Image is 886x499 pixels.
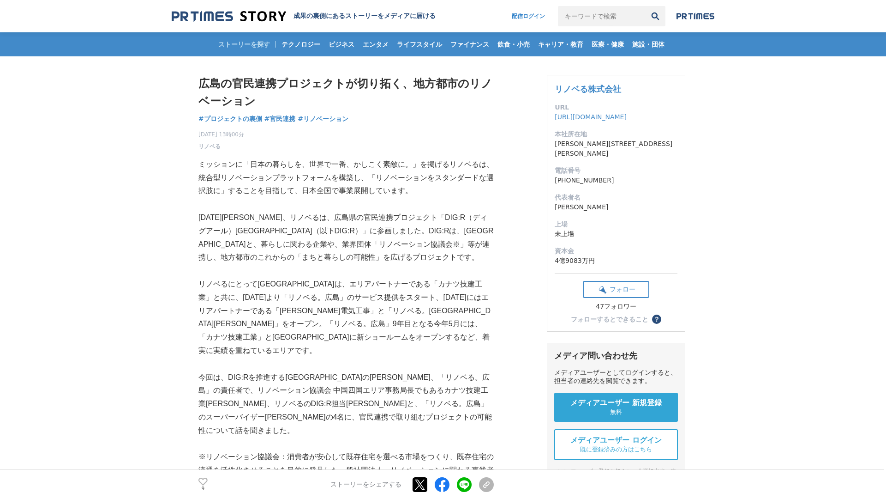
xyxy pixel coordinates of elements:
dt: 電話番号 [555,166,677,176]
dd: 未上場 [555,229,677,239]
dd: [PERSON_NAME] [555,202,677,212]
span: ビジネス [325,40,358,49]
a: キャリア・教育 [534,32,587,56]
a: ファイナンス [447,32,493,56]
h1: 広島の官民連携プロジェクトが切り拓く、地方都市のリノベーション [198,75,494,110]
dt: 資本金 [555,246,677,256]
button: フォロー [583,281,649,298]
p: ※リノベーション協議会：消費者が安心して既存住宅を選べる市場をつくり、既存住宅の流通を活性化させることを目的に発足した一般社団法人。リノベーションに関わる事業者737社（カナツ技建工業とリノベる... [198,450,494,490]
span: ？ [653,316,660,323]
p: ストーリーをシェアする [330,481,401,489]
dt: 上場 [555,219,677,229]
span: #官民連携 [264,115,296,123]
div: メディアユーザーとしてログインすると、担当者の連絡先を閲覧できます。 [554,369,678,385]
p: 9 [198,487,208,491]
span: 飲食・小売 [494,40,533,49]
a: #プロジェクトの裏側 [198,114,262,124]
a: 成果の裏側にあるストーリーをメディアに届ける 成果の裏側にあるストーリーをメディアに届ける [172,10,436,23]
h2: 成果の裏側にあるストーリーをメディアに届ける [293,12,436,20]
span: メディアユーザー ログイン [570,436,662,445]
p: リノベるにとって[GEOGRAPHIC_DATA]は、エリアパートナーである「カナツ技建工業」と共に、[DATE]より「リノベる。広島」のサービス提供をスタート、[DATE]にはエリアパートナー... [198,278,494,358]
a: リノベる株式会社 [555,84,621,94]
span: エンタメ [359,40,392,49]
a: 飲食・小売 [494,32,533,56]
span: キャリア・教育 [534,40,587,49]
a: 配信ログイン [503,6,554,26]
span: 施設・団体 [629,40,668,49]
button: 検索 [645,6,665,26]
span: 医療・健康 [588,40,628,49]
a: ライフスタイル [393,32,446,56]
div: 47フォロワー [583,303,649,311]
dt: URL [555,103,677,112]
span: テクノロジー [278,40,324,49]
span: #プロジェクトの裏側 [198,115,262,123]
dd: [PHONE_NUMBER] [555,176,677,185]
p: [DATE][PERSON_NAME]、リノベるは、広島県の官民連携プロジェクト「DIG:R（ディグアール）[GEOGRAPHIC_DATA]（以下DIG:R）」に参画しました。DIG:Rは、[... [198,211,494,264]
a: メディアユーザー 新規登録 無料 [554,393,678,422]
button: ？ [652,315,661,324]
span: [DATE] 13時00分 [198,130,244,139]
a: エンタメ [359,32,392,56]
span: #リノベーション [298,115,348,123]
a: 施設・団体 [629,32,668,56]
p: ミッションに「日本の暮らしを、世界で一番、かしこく素敵に。」を掲げるリノベるは、統合型リノベーションプラットフォームを構築し、「リノベーションをスタンダードな選択肢に」することを目指して、日本全... [198,158,494,198]
a: メディアユーザー ログイン 既に登録済みの方はこちら [554,429,678,460]
a: テクノロジー [278,32,324,56]
a: #官民連携 [264,114,296,124]
span: 無料 [610,408,622,416]
img: 成果の裏側にあるストーリーをメディアに届ける [172,10,286,23]
a: リノベる [198,142,221,151]
dd: 4億9083万円 [555,256,677,266]
a: 医療・健康 [588,32,628,56]
input: キーワードで検索 [558,6,645,26]
span: ファイナンス [447,40,493,49]
span: 既に登録済みの方はこちら [580,445,652,454]
dt: 本社所在地 [555,129,677,139]
a: [URL][DOMAIN_NAME] [555,113,627,121]
a: ビジネス [325,32,358,56]
p: 今回は、DIG:Rを推進する[GEOGRAPHIC_DATA]の[PERSON_NAME]、「リノベる。広島」の責任者で、リノベーション協議会 中国四国エリア事務局長でもあるカナツ技建工業[PE... [198,371,494,438]
span: ライフスタイル [393,40,446,49]
dd: [PERSON_NAME][STREET_ADDRESS][PERSON_NAME] [555,139,677,158]
div: メディア問い合わせ先 [554,350,678,361]
span: メディアユーザー 新規登録 [570,398,662,408]
a: #リノベーション [298,114,348,124]
dt: 代表者名 [555,193,677,202]
div: フォローするとできること [571,316,648,323]
img: prtimes [676,12,714,20]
